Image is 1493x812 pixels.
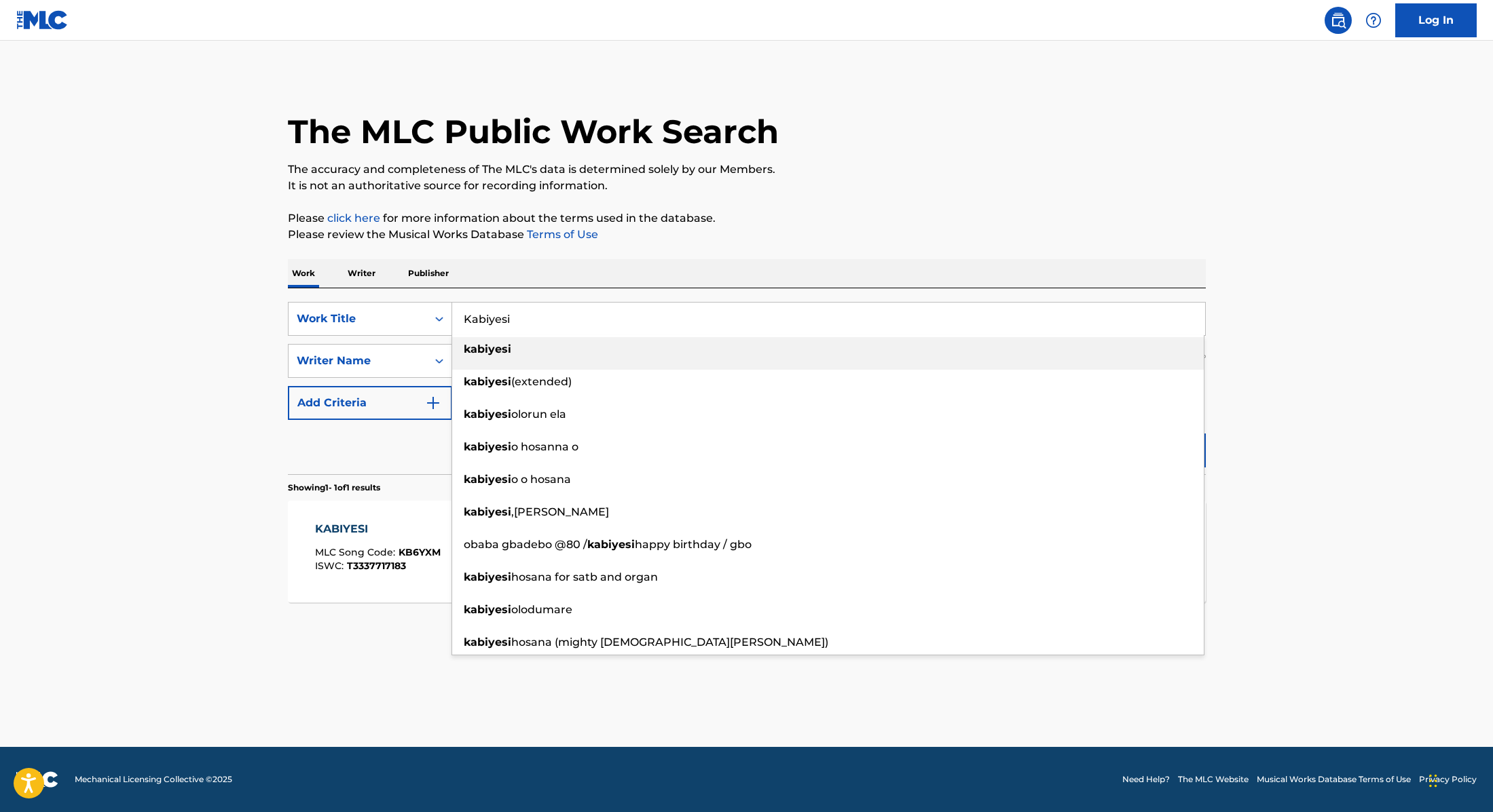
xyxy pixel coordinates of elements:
[464,636,511,649] strong: kabiyesi
[464,440,511,453] strong: kabiyesi
[464,473,511,486] strong: kabiyesi
[315,521,441,537] div: KABIYESI
[288,259,319,288] p: Work
[1325,7,1352,34] a: Public Search
[1178,773,1249,786] a: The MLC Website
[1360,7,1387,34] div: Help
[524,228,598,241] a: Terms of Use
[399,546,441,558] span: KB6YXM
[511,505,609,518] span: ,[PERSON_NAME]
[1257,773,1411,786] a: Musical Works Database Terms of Use
[511,473,571,486] span: o o hosana
[75,773,232,786] span: Mechanical Licensing Collective © 2025
[464,505,511,518] strong: kabiyesi
[315,560,347,572] span: ISWC :
[511,603,572,616] span: olodumare
[297,353,419,369] div: Writer Name
[315,546,399,558] span: MLC Song Code :
[1395,3,1477,37] a: Log In
[511,375,572,388] span: (extended)
[511,571,658,583] span: hosana for satb and organ
[464,538,587,551] span: obaba gbadebo @80 /
[288,178,1206,194] p: It is not an authoritative source for recording information.
[288,161,1206,178] p: The accuracy and completeness of The MLC's data is determined solely by our Members.
[1122,773,1170,786] a: Need Help?
[404,259,453,288] p: Publisher
[1429,760,1437,801] div: Drag
[1365,12,1382,28] img: help
[288,482,380,494] p: Showing 1 - 1 of 1 results
[464,571,511,583] strong: kabiyesi
[464,375,511,388] strong: kabiyesi
[1425,747,1493,812] iframe: Chat Widget
[1419,773,1477,786] a: Privacy Policy
[587,538,635,551] strong: kabiyesi
[16,771,58,788] img: logo
[511,408,566,421] span: olorun ela
[464,603,511,616] strong: kabiyesi
[288,501,1206,602] a: KABIYESIMLC Song Code:KB6YXMISWC:T3337717183Writers (2)[PERSON_NAME], ODUNAYO [PERSON_NAME][MEDIC...
[327,212,380,225] a: click here
[344,259,380,288] p: Writer
[425,395,441,411] img: 9d2ae6d4665cec9f34b9.svg
[1330,12,1346,28] img: search
[464,408,511,421] strong: kabiyesi
[464,343,511,355] strong: kabiyesi
[288,386,452,420] button: Add Criteria
[288,302,1206,474] form: Search Form
[511,440,578,453] span: o hosanna o
[16,10,69,30] img: MLC Logo
[635,538,752,551] span: happy birthday / gbo
[288,227,1206,243] p: Please review the Musical Works Database
[347,560,406,572] span: T3337717183
[297,311,419,327] div: Work Title
[511,636,828,649] span: hosana (mighty [DEMOGRAPHIC_DATA][PERSON_NAME])
[288,210,1206,227] p: Please for more information about the terms used in the database.
[288,111,779,152] h1: The MLC Public Work Search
